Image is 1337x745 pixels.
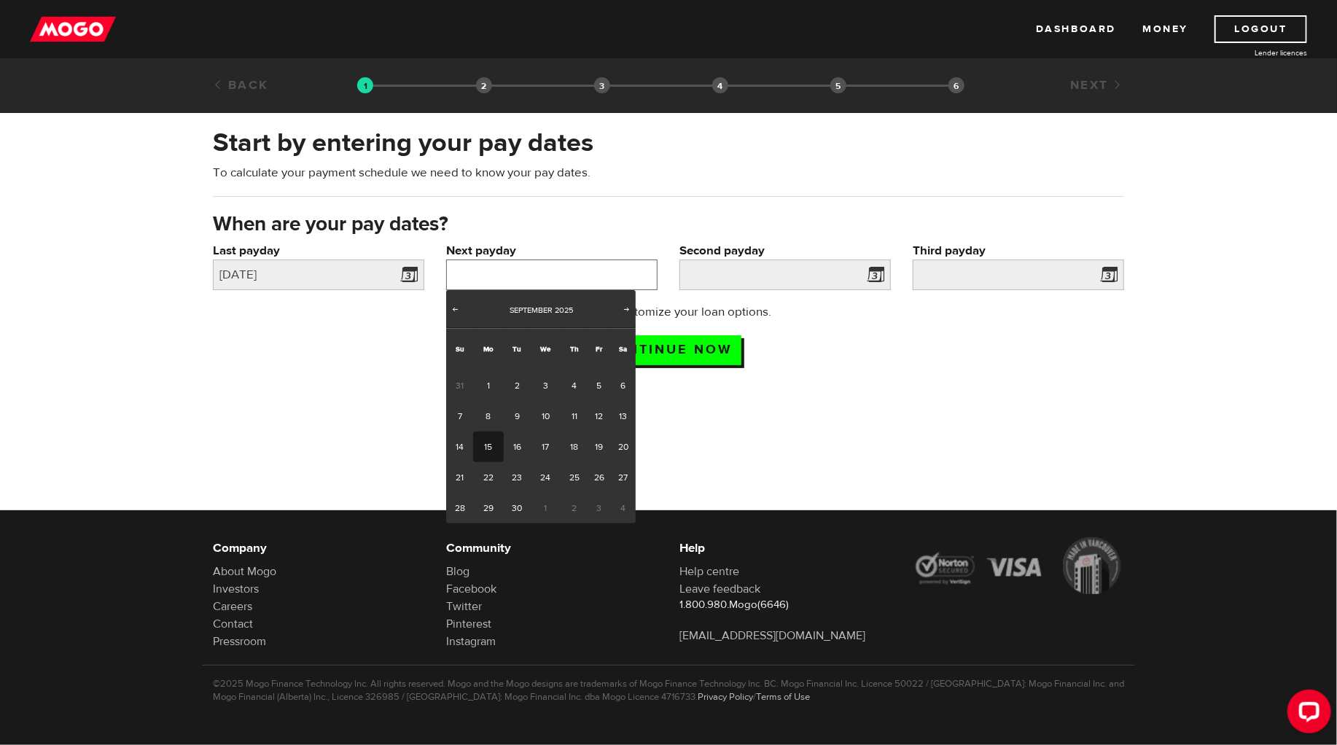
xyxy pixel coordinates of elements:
[531,462,561,493] a: 24
[504,432,531,462] a: 16
[561,370,588,401] a: 4
[504,493,531,523] a: 30
[446,617,491,631] a: Pinterest
[448,303,462,318] a: Prev
[531,432,561,462] a: 17
[213,634,266,649] a: Pressroom
[524,303,814,321] p: Next up: Customize your loan options.
[679,628,865,643] a: [EMAIL_ADDRESS][DOMAIN_NAME]
[446,370,473,401] span: 31
[540,344,550,354] span: Wednesday
[473,401,503,432] a: 8
[1276,684,1337,745] iframe: LiveChat chat widget
[610,432,636,462] a: 20
[679,598,891,612] p: 1.800.980.Mogo(6646)
[561,401,588,432] a: 11
[213,582,259,596] a: Investors
[504,401,531,432] a: 9
[620,303,634,318] a: Next
[213,77,269,93] a: Back
[1070,77,1124,93] a: Next
[1215,15,1307,43] a: Logout
[610,370,636,401] a: 6
[213,213,1124,236] h3: When are your pay dates?
[213,539,424,557] h6: Company
[679,539,891,557] h6: Help
[561,462,588,493] a: 25
[621,303,633,315] span: Next
[446,401,473,432] a: 7
[213,164,1124,182] p: To calculate your payment schedule we need to know your pay dates.
[1198,47,1307,58] a: Lender licences
[679,582,760,596] a: Leave feedback
[213,617,253,631] a: Contact
[531,370,561,401] a: 3
[213,564,276,579] a: About Mogo
[619,344,627,354] span: Saturday
[446,599,482,614] a: Twitter
[446,539,658,557] h6: Community
[446,582,496,596] a: Facebook
[555,305,573,316] span: 2025
[570,344,579,354] span: Thursday
[483,344,494,354] span: Monday
[213,128,1124,158] h2: Start by entering your pay dates
[213,599,252,614] a: Careers
[756,691,810,703] a: Terms of Use
[213,242,424,260] label: Last payday
[610,401,636,432] a: 13
[698,691,753,703] a: Privacy Policy
[1142,15,1188,43] a: Money
[456,344,464,354] span: Sunday
[531,493,561,523] span: 1
[357,77,373,93] img: transparent-188c492fd9eaac0f573672f40bb141c2.gif
[588,401,610,432] a: 12
[561,493,588,523] span: 2
[446,634,496,649] a: Instagram
[531,401,561,432] a: 10
[679,564,739,579] a: Help centre
[1036,15,1116,43] a: Dashboard
[446,242,658,260] label: Next payday
[449,303,461,315] span: Prev
[473,370,503,401] a: 1
[588,493,610,523] span: 3
[596,335,741,365] input: Continue now
[561,432,588,462] a: 18
[913,537,1124,594] img: legal-icons-92a2ffecb4d32d839781d1b4e4802d7b.png
[446,493,473,523] a: 28
[913,242,1124,260] label: Third payday
[512,344,521,354] span: Tuesday
[446,432,473,462] a: 14
[446,462,473,493] a: 21
[596,344,602,354] span: Friday
[504,370,531,401] a: 2
[588,432,610,462] a: 19
[213,677,1124,703] p: ©2025 Mogo Finance Technology Inc. All rights reserved. Mogo and the Mogo designs are trademarks ...
[588,462,610,493] a: 26
[30,15,116,43] img: mogo_logo-11ee424be714fa7cbb0f0f49df9e16ec.png
[473,493,503,523] a: 29
[504,462,531,493] a: 23
[679,242,891,260] label: Second payday
[610,462,636,493] a: 27
[473,462,503,493] a: 22
[510,305,553,316] span: September
[588,370,610,401] a: 5
[446,564,469,579] a: Blog
[473,432,503,462] a: 15
[610,493,636,523] span: 4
